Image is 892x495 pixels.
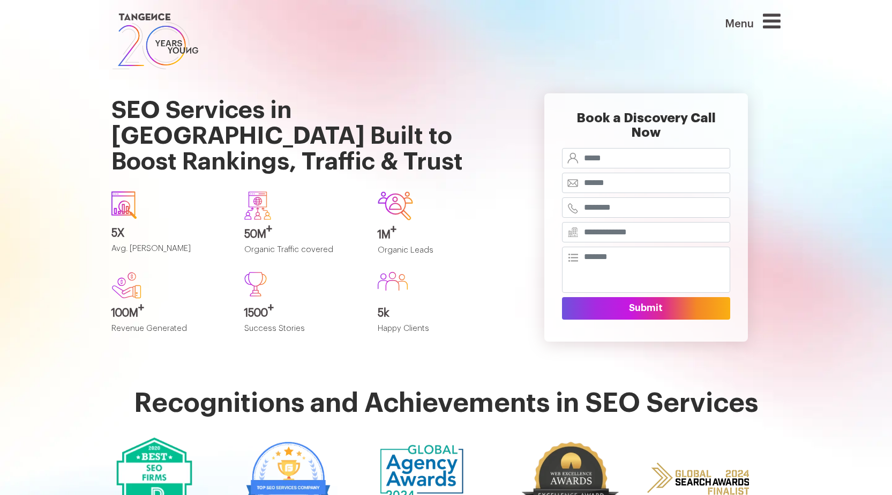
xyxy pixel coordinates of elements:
sup: + [391,224,396,235]
h3: 5X [111,227,229,239]
h3: 1500 [244,307,362,319]
p: Organic Traffic covered [244,246,362,263]
sup: + [268,302,274,313]
h1: SEO Services in [GEOGRAPHIC_DATA] Built to Boost Rankings, Traffic & Trust [111,72,496,183]
h3: 1M [378,229,495,241]
p: Avg. [PERSON_NAME] [111,245,229,262]
h2: Book a Discovery Call Now [562,111,730,148]
sup: + [266,224,272,234]
h3: 100M [111,307,229,319]
img: Group%20586.svg [378,272,408,291]
h3: 50M [244,228,362,240]
img: icon1.svg [111,191,137,219]
img: Group-640.svg [244,191,271,219]
img: Group-642.svg [378,191,413,220]
p: Success Stories [244,324,362,342]
button: Submit [562,297,730,320]
img: logo SVG [111,11,199,72]
sup: + [138,302,144,313]
p: Organic Leads [378,246,495,264]
img: Path%20473.svg [244,272,267,297]
h3: 5k [378,307,495,319]
h1: Recognitions and Achievements in SEO Services [111,389,781,418]
p: Revenue Generated [111,324,229,342]
img: new.svg [111,272,141,299]
p: Happy Clients [378,324,495,342]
